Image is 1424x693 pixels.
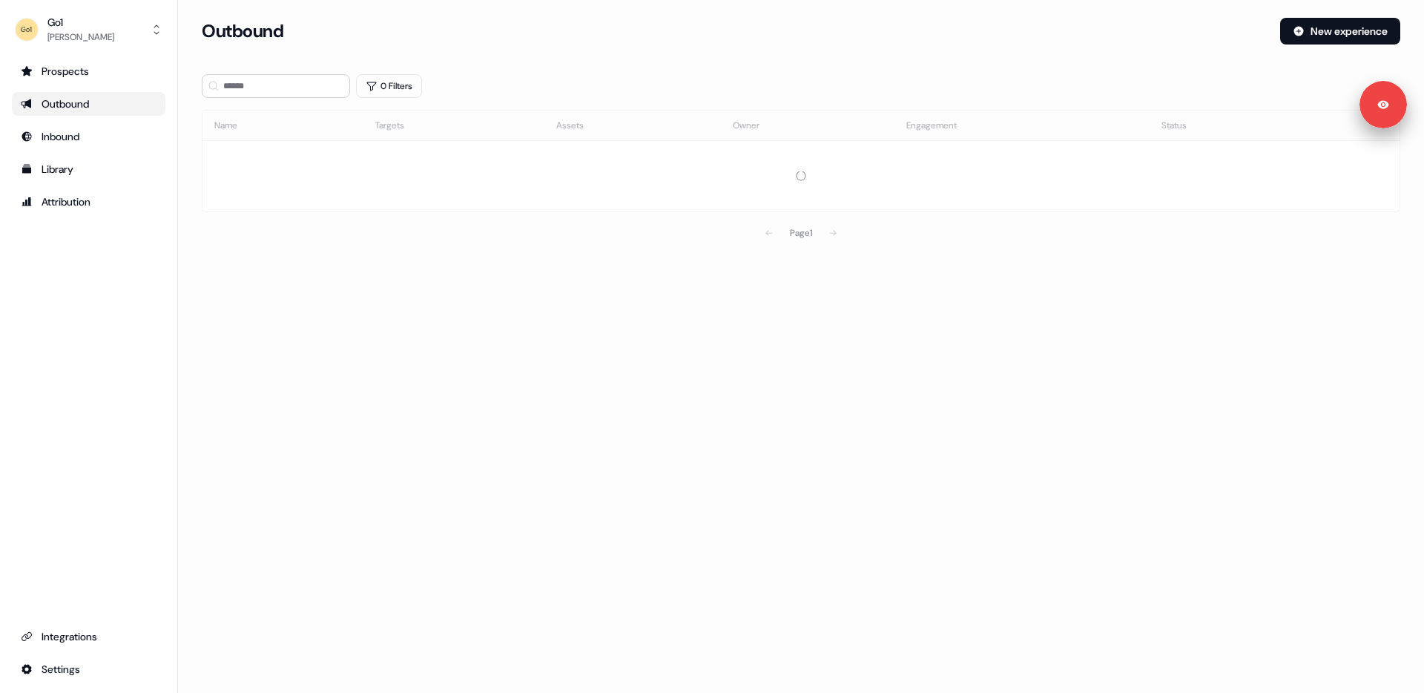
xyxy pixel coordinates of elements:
[47,30,114,45] div: [PERSON_NAME]
[12,12,165,47] button: Go1[PERSON_NAME]
[21,96,156,111] div: Outbound
[12,92,165,116] a: Go to outbound experience
[21,162,156,177] div: Library
[21,194,156,209] div: Attribution
[356,74,422,98] button: 0 Filters
[12,157,165,181] a: Go to templates
[21,64,156,79] div: Prospects
[21,129,156,144] div: Inbound
[21,629,156,644] div: Integrations
[1280,18,1400,45] button: New experience
[21,662,156,677] div: Settings
[12,125,165,148] a: Go to Inbound
[12,190,165,214] a: Go to attribution
[12,59,165,83] a: Go to prospects
[12,625,165,648] a: Go to integrations
[12,657,165,681] a: Go to integrations
[202,20,283,42] h3: Outbound
[47,15,114,30] div: Go1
